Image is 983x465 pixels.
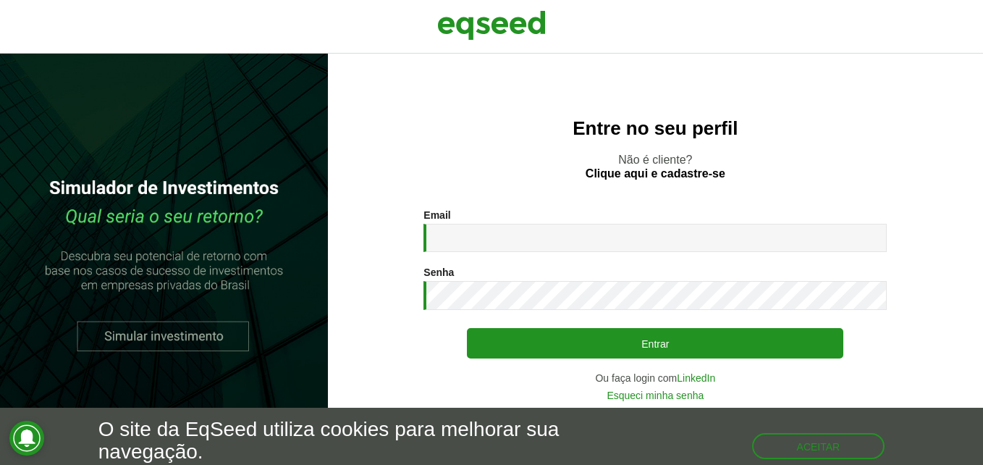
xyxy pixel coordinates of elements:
[437,7,546,43] img: EqSeed Logo
[423,267,454,277] label: Senha
[423,373,887,383] div: Ou faça login com
[357,153,954,180] p: Não é cliente?
[357,118,954,139] h2: Entre no seu perfil
[607,390,704,401] a: Esqueci minha senha
[423,210,450,220] label: Email
[98,419,570,464] h5: O site da EqSeed utiliza cookies para melhorar sua navegação.
[467,328,843,359] button: Entrar
[677,373,715,383] a: LinkedIn
[586,168,725,180] a: Clique aqui e cadastre-se
[752,433,885,459] button: Aceitar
